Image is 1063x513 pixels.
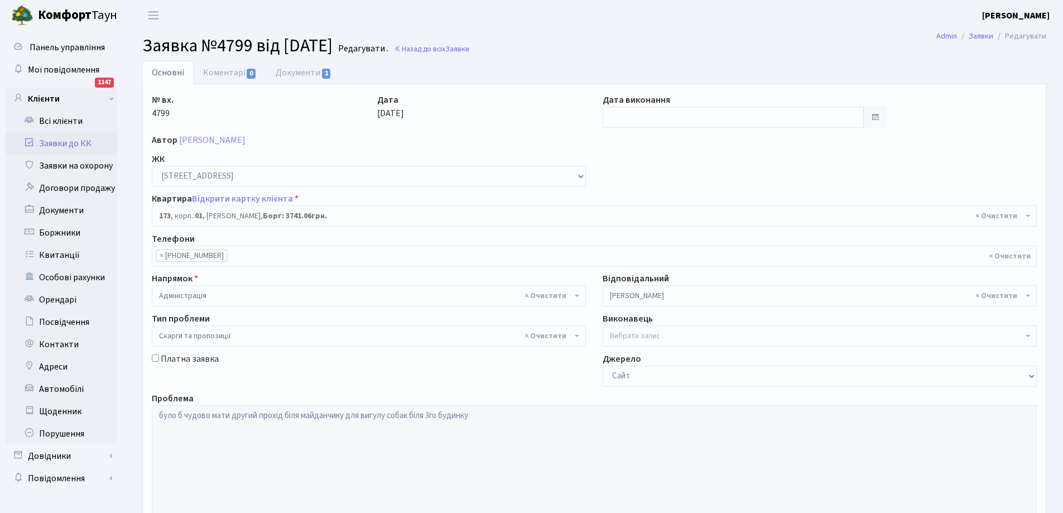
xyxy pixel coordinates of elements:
li: +380930566778 [156,250,228,262]
span: Заявка №4799 від [DATE] [142,33,333,59]
span: Скарги та пропозиції [159,330,572,342]
span: Видалити всі елементи [989,251,1031,262]
a: Орендарі [6,289,117,311]
a: Документи [266,61,341,84]
label: Джерело [603,352,641,366]
span: Мої повідомлення [28,64,99,76]
a: Посвідчення [6,311,117,333]
img: logo.png [11,4,33,27]
label: Дата виконання [603,93,670,107]
a: Всі клієнти [6,110,117,132]
a: Основні [142,61,194,84]
b: 01 [195,210,203,222]
b: 173 [159,210,171,222]
a: Коментарі [194,61,266,84]
span: Видалити всі елементи [975,290,1017,301]
a: Щоденник [6,400,117,423]
a: Автомобілі [6,378,117,400]
span: Синельник С.В. [603,285,1037,306]
a: [PERSON_NAME] [179,134,246,146]
a: Заявки [969,30,993,42]
a: Назад до всіхЗаявки [394,44,469,54]
a: Квитанції [6,244,117,266]
span: Панель управління [30,41,105,54]
span: Адміністрація [152,285,586,306]
li: Редагувати [993,30,1046,42]
nav: breadcrumb [920,25,1063,48]
span: 1 [322,69,331,79]
label: Квартира [152,192,299,205]
label: Дата [377,93,398,107]
label: Напрямок [152,272,198,285]
span: <b>173</b>, корп.: <b>01</b>, Меленевський Олег Костянтинович, <b>Борг: 3741.06грн.</b> [152,205,1037,227]
span: Видалити всі елементи [975,210,1017,222]
label: Відповідальний [603,272,669,285]
label: Виконавець [603,312,653,325]
label: Платна заявка [161,352,219,366]
label: Автор [152,133,177,147]
span: Видалити всі елементи [525,290,566,301]
label: ЖК [152,152,165,166]
label: Проблема [152,392,194,405]
a: Мої повідомлення1147 [6,59,117,81]
span: 0 [247,69,256,79]
a: Повідомлення [6,467,117,490]
span: Вибрати запис [610,330,660,342]
div: [DATE] [369,93,594,128]
span: × [160,250,163,261]
span: Адміністрація [159,290,572,301]
button: Переключити навігацію [140,6,167,25]
b: Борг: 3741.06грн. [263,210,327,222]
label: № вх. [152,93,174,107]
a: Контакти [6,333,117,356]
b: Комфорт [38,6,92,24]
div: 4799 [143,93,369,128]
div: 1147 [95,78,114,88]
small: Редагувати . [336,44,388,54]
a: Адреси [6,356,117,378]
a: Відкрити картку клієнта [192,193,293,205]
a: Порушення [6,423,117,445]
label: Телефони [152,232,195,246]
span: Скарги та пропозиції [152,325,586,347]
a: Особові рахунки [6,266,117,289]
a: Панель управління [6,36,117,59]
a: Заявки до КК [6,132,117,155]
a: [PERSON_NAME] [982,9,1050,22]
span: Заявки [445,44,469,54]
span: Таун [38,6,117,25]
span: Синельник С.В. [610,290,1023,301]
a: Боржники [6,222,117,244]
a: Admin [936,30,957,42]
label: Тип проблеми [152,312,210,325]
a: Заявки на охорону [6,155,117,177]
span: <b>173</b>, корп.: <b>01</b>, Меленевський Олег Костянтинович, <b>Борг: 3741.06грн.</b> [159,210,1023,222]
a: Довідники [6,445,117,467]
a: Документи [6,199,117,222]
a: Договори продажу [6,177,117,199]
a: Клієнти [6,88,117,110]
span: Видалити всі елементи [525,330,566,342]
